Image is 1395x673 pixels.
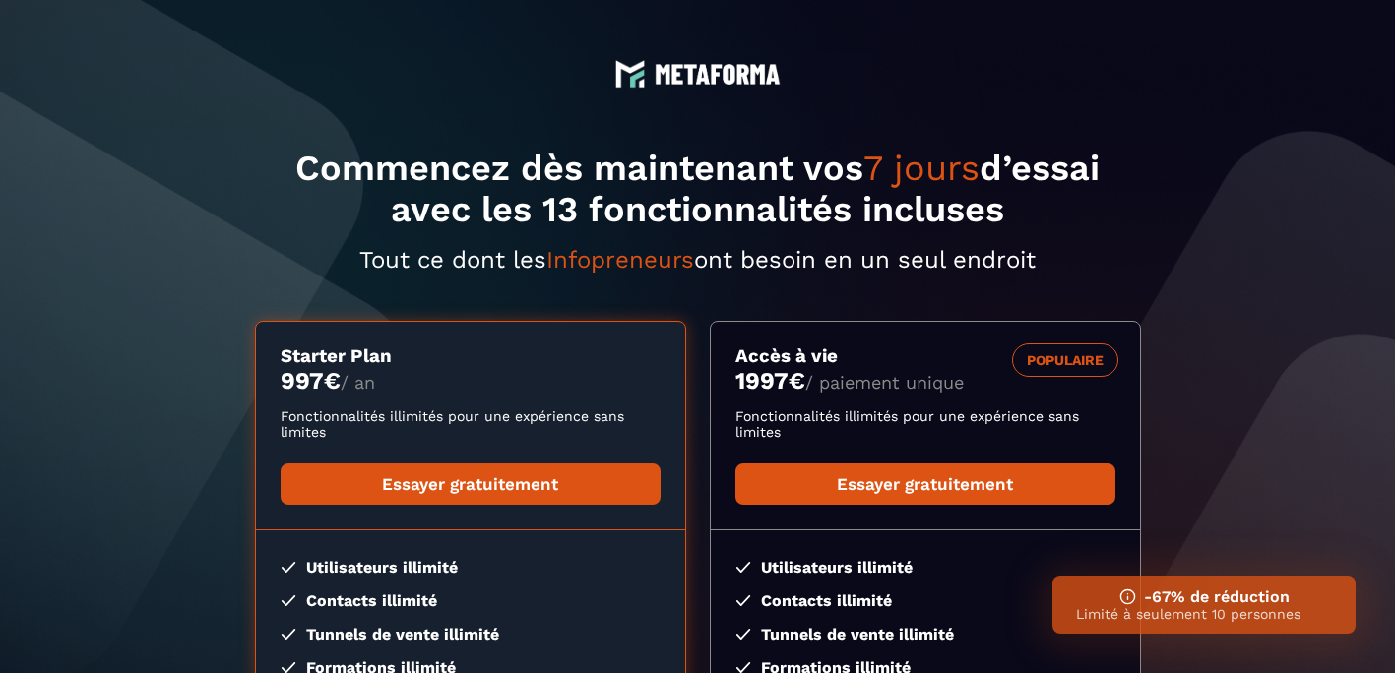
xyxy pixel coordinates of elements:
[281,625,661,643] li: Tunnels de vente illimité
[281,463,661,505] a: Essayer gratuitement
[735,629,751,640] img: checked
[655,64,781,85] img: logo
[281,562,296,573] img: checked
[281,662,296,673] img: checked
[1076,606,1332,622] p: Limité à seulement 10 personnes
[1119,588,1136,605] img: ifno
[281,591,661,610] li: Contacts illimité
[735,367,805,395] money: 1997
[735,345,1115,367] h3: Accès à vie
[735,591,1115,610] li: Contacts illimité
[735,463,1115,505] a: Essayer gratuitement
[281,367,341,395] money: 997
[863,148,980,189] span: 7 jours
[735,595,751,606] img: checked
[546,246,694,274] span: Infopreneurs
[324,367,341,395] currency: €
[281,408,661,440] p: Fonctionnalités illimités pour une expérience sans limites
[255,246,1141,274] p: Tout ce dont les ont besoin en un seul endroit
[281,345,661,367] h3: Starter Plan
[789,367,805,395] currency: €
[1012,343,1118,377] div: POPULAIRE
[805,372,964,393] span: / paiement unique
[615,59,645,89] img: logo
[735,408,1115,440] p: Fonctionnalités illimités pour une expérience sans limites
[1076,587,1332,606] h3: -67% de réduction
[281,629,296,640] img: checked
[281,595,296,606] img: checked
[735,662,751,673] img: checked
[255,148,1141,230] h1: Commencez dès maintenant vos d’essai avec les 13 fonctionnalités incluses
[281,558,661,577] li: Utilisateurs illimité
[341,372,375,393] span: / an
[735,625,1115,643] li: Tunnels de vente illimité
[735,558,1115,577] li: Utilisateurs illimité
[735,562,751,573] img: checked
